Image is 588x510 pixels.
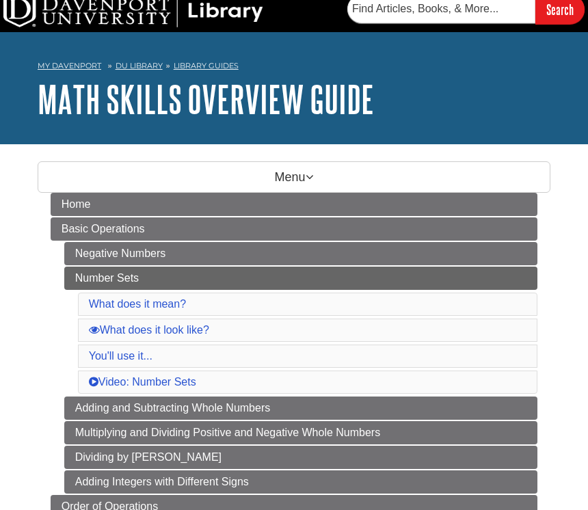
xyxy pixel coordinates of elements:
a: Math Skills Overview Guide [38,78,374,120]
a: Basic Operations [51,217,538,241]
a: Number Sets [64,267,538,290]
span: Home [62,198,91,210]
span: Basic Operations [62,223,145,234]
p: Menu [38,161,550,193]
a: Home [51,193,538,216]
nav: breadcrumb [38,57,550,79]
a: You'll use it... [89,350,152,362]
a: Video: Number Sets [89,376,196,388]
a: What does it look like? [89,324,209,336]
a: What does it mean? [89,298,186,310]
a: Negative Numbers [64,242,538,265]
a: Adding Integers with Different Signs [64,470,538,494]
a: My Davenport [38,60,101,72]
a: DU Library [116,61,163,70]
a: Library Guides [174,61,239,70]
a: Dividing by [PERSON_NAME] [64,446,538,469]
a: Adding and Subtracting Whole Numbers [64,397,538,420]
a: Multiplying and Dividing Positive and Negative Whole Numbers [64,421,538,444]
